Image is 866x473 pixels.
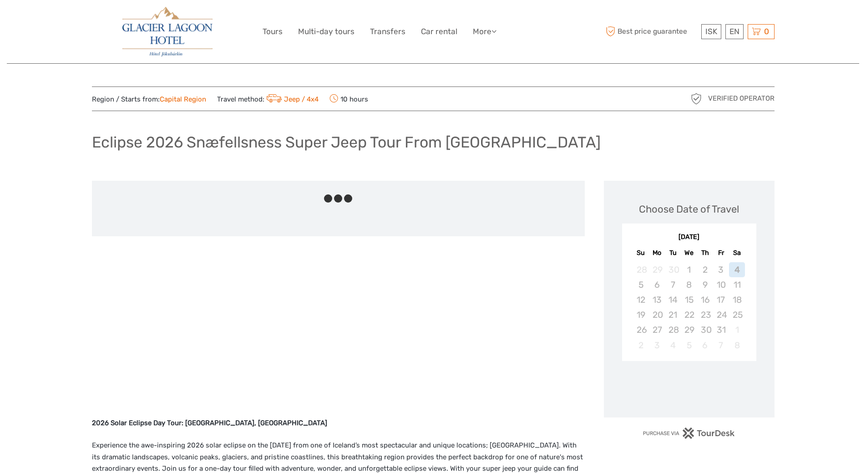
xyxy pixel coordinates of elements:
h1: Eclipse 2026 Snæfellsness Super Jeep Tour From [GEOGRAPHIC_DATA] [92,133,601,152]
div: Not available Friday, October 31st, 2025 [713,322,729,337]
div: Not available Thursday, October 2nd, 2025 [697,262,713,277]
div: Not available Tuesday, November 4th, 2025 [665,338,681,353]
span: ISK [705,27,717,36]
div: Not available Tuesday, October 7th, 2025 [665,277,681,292]
div: Not available Monday, October 27th, 2025 [649,322,665,337]
img: 2790-86ba44ba-e5e5-4a53-8ab7-28051417b7bc_logo_big.jpg [122,7,213,56]
div: Not available Saturday, October 4th, 2025 [729,262,745,277]
div: Not available Thursday, October 23rd, 2025 [697,307,713,322]
div: EN [725,24,744,39]
div: Not available Friday, October 24th, 2025 [713,307,729,322]
div: month 2025-10 [625,262,753,353]
div: Fr [713,247,729,259]
div: Not available Sunday, October 5th, 2025 [633,277,649,292]
div: [DATE] [622,233,756,242]
div: Not available Tuesday, October 21st, 2025 [665,307,681,322]
div: Not available Sunday, September 28th, 2025 [633,262,649,277]
a: Tours [263,25,283,38]
div: Not available Tuesday, September 30th, 2025 [665,262,681,277]
div: Not available Saturday, October 11th, 2025 [729,277,745,292]
a: Jeep / 4x4 [264,95,319,103]
span: Verified Operator [708,94,775,103]
strong: 2026 Solar Eclipse Day Tour: [GEOGRAPHIC_DATA], [GEOGRAPHIC_DATA] [92,419,327,427]
div: Not available Wednesday, October 15th, 2025 [681,292,697,307]
a: Car rental [421,25,457,38]
div: Not available Saturday, November 1st, 2025 [729,322,745,337]
span: Best price guarantee [604,24,699,39]
div: Not available Friday, October 10th, 2025 [713,277,729,292]
img: verified_operator_grey_128.png [689,92,704,106]
span: Travel method: [217,92,319,105]
img: PurchaseViaTourDesk.png [643,427,735,439]
div: Not available Wednesday, November 5th, 2025 [681,338,697,353]
div: Not available Sunday, October 12th, 2025 [633,292,649,307]
div: Sa [729,247,745,259]
div: Not available Wednesday, October 1st, 2025 [681,262,697,277]
div: Not available Monday, November 3rd, 2025 [649,338,665,353]
span: 10 hours [329,92,368,105]
div: Not available Wednesday, October 29th, 2025 [681,322,697,337]
span: 0 [763,27,770,36]
div: Mo [649,247,665,259]
div: Not available Wednesday, October 22nd, 2025 [681,307,697,322]
a: Capital Region [160,95,206,103]
div: Not available Monday, October 13th, 2025 [649,292,665,307]
div: Not available Wednesday, October 8th, 2025 [681,277,697,292]
div: Not available Saturday, October 18th, 2025 [729,292,745,307]
div: Not available Tuesday, October 14th, 2025 [665,292,681,307]
div: Not available Sunday, November 2nd, 2025 [633,338,649,353]
div: Loading... [686,385,692,391]
div: Not available Friday, October 17th, 2025 [713,292,729,307]
div: Not available Thursday, October 30th, 2025 [697,322,713,337]
div: Choose Date of Travel [639,202,739,216]
div: Not available Tuesday, October 28th, 2025 [665,322,681,337]
div: Not available Monday, October 20th, 2025 [649,307,665,322]
div: We [681,247,697,259]
div: Not available Thursday, October 9th, 2025 [697,277,713,292]
div: Not available Friday, November 7th, 2025 [713,338,729,353]
div: Tu [665,247,681,259]
div: Not available Thursday, November 6th, 2025 [697,338,713,353]
div: Not available Saturday, October 25th, 2025 [729,307,745,322]
div: Not available Thursday, October 16th, 2025 [697,292,713,307]
span: Region / Starts from: [92,95,206,104]
div: Not available Monday, September 29th, 2025 [649,262,665,277]
a: Multi-day tours [298,25,355,38]
div: Not available Sunday, October 19th, 2025 [633,307,649,322]
div: Not available Sunday, October 26th, 2025 [633,322,649,337]
a: More [473,25,496,38]
div: Not available Friday, October 3rd, 2025 [713,262,729,277]
div: Th [697,247,713,259]
div: Not available Saturday, November 8th, 2025 [729,338,745,353]
div: Not available Monday, October 6th, 2025 [649,277,665,292]
div: Su [633,247,649,259]
a: Transfers [370,25,405,38]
